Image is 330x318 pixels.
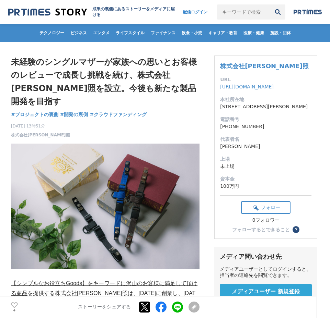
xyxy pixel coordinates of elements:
img: prtimes [294,9,322,15]
dt: 本社所在地 [220,96,311,103]
img: 成果の裏側にあるストーリーをメディアに届ける [8,8,87,17]
a: ライフスタイル [113,24,147,42]
span: 施設・団体 [268,30,294,36]
dt: 代表者名 [220,136,311,143]
dd: 100万円 [220,183,311,190]
dd: [PERSON_NAME] [220,143,311,150]
a: 医療・健康 [241,24,267,42]
a: ファイナンス [148,24,178,42]
a: [URL][DOMAIN_NAME] [220,84,274,89]
h1: 未経験のシングルマザーが家族への思いとお客様のレビューで成長し挑戦を続け、株式会社[PERSON_NAME]照を設立。今後も新たな製品開発を目指す [11,56,200,108]
span: #開発の裏側 [60,111,88,118]
a: ビジネス [68,24,90,42]
dt: URL [220,76,311,83]
span: [DATE] 13時51分 [11,123,70,129]
input: キーワードで検索 [217,4,270,20]
a: 配信ログイン [176,4,214,20]
span: ライフスタイル [113,30,147,36]
a: メディアユーザー 新規登録 無料 [220,284,312,306]
h2: 成果の裏側にあるストーリーをメディアに届ける [92,6,176,18]
a: キャリア・教育 [206,24,240,42]
dt: 上場 [220,156,311,163]
a: 株式会社[PERSON_NAME]照 [11,132,70,138]
dd: [STREET_ADDRESS][PERSON_NAME] [220,103,311,110]
button: フォロー [241,201,291,214]
u: 【シンプルなお役立ちGoods】をキーワードに沢山のお客様に満足して頂ける商品 [11,280,197,296]
p: を提供する株式会社[PERSON_NAME]照は、[DATE]に創業し、[DATE]に法人化されました。 [11,279,200,308]
dd: 未上場 [220,163,311,170]
button: 検索 [270,4,285,20]
a: テクノロジー [37,24,67,42]
p: 4 [11,309,18,312]
span: ？ [294,227,298,232]
a: 株式会社[PERSON_NAME]照 [220,62,308,70]
p: ストーリーをシェアする [78,304,131,310]
dt: 資本金 [220,175,311,183]
a: 施設・団体 [268,24,294,42]
span: キャリア・教育 [206,30,240,36]
span: テクノロジー [37,30,67,36]
span: エンタメ [90,30,112,36]
div: メディアユーザーとしてログインすると、担当者の連絡先を閲覧できます。 [220,266,312,279]
div: フォローするとできること [232,227,290,232]
span: ビジネス [68,30,90,36]
span: 医療・健康 [241,30,267,36]
img: thumbnail_082c9730-9cbf-11ef-967f-dde465715e60.jpg [11,144,200,269]
button: ？ [293,226,299,233]
div: 0フォロワー [241,217,291,223]
span: #クラウドファンディング [90,111,147,118]
span: 飲食・小売 [179,30,205,36]
a: #プロジェクトの裏側 [11,111,58,118]
a: 飲食・小売 [179,24,205,42]
span: 無料 [261,295,270,302]
dt: 電話番号 [220,116,311,123]
a: #開発の裏側 [60,111,88,118]
a: エンタメ [90,24,112,42]
dd: [PHONE_NUMBER] [220,123,311,130]
span: #プロジェクトの裏側 [11,111,58,118]
a: 成果の裏側にあるストーリーをメディアに届ける 成果の裏側にあるストーリーをメディアに届ける [8,6,176,18]
a: #クラウドファンディング [90,111,147,118]
span: メディアユーザー 新規登録 [232,288,300,295]
span: ファイナンス [148,30,178,36]
div: メディア問い合わせ先 [220,253,312,261]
